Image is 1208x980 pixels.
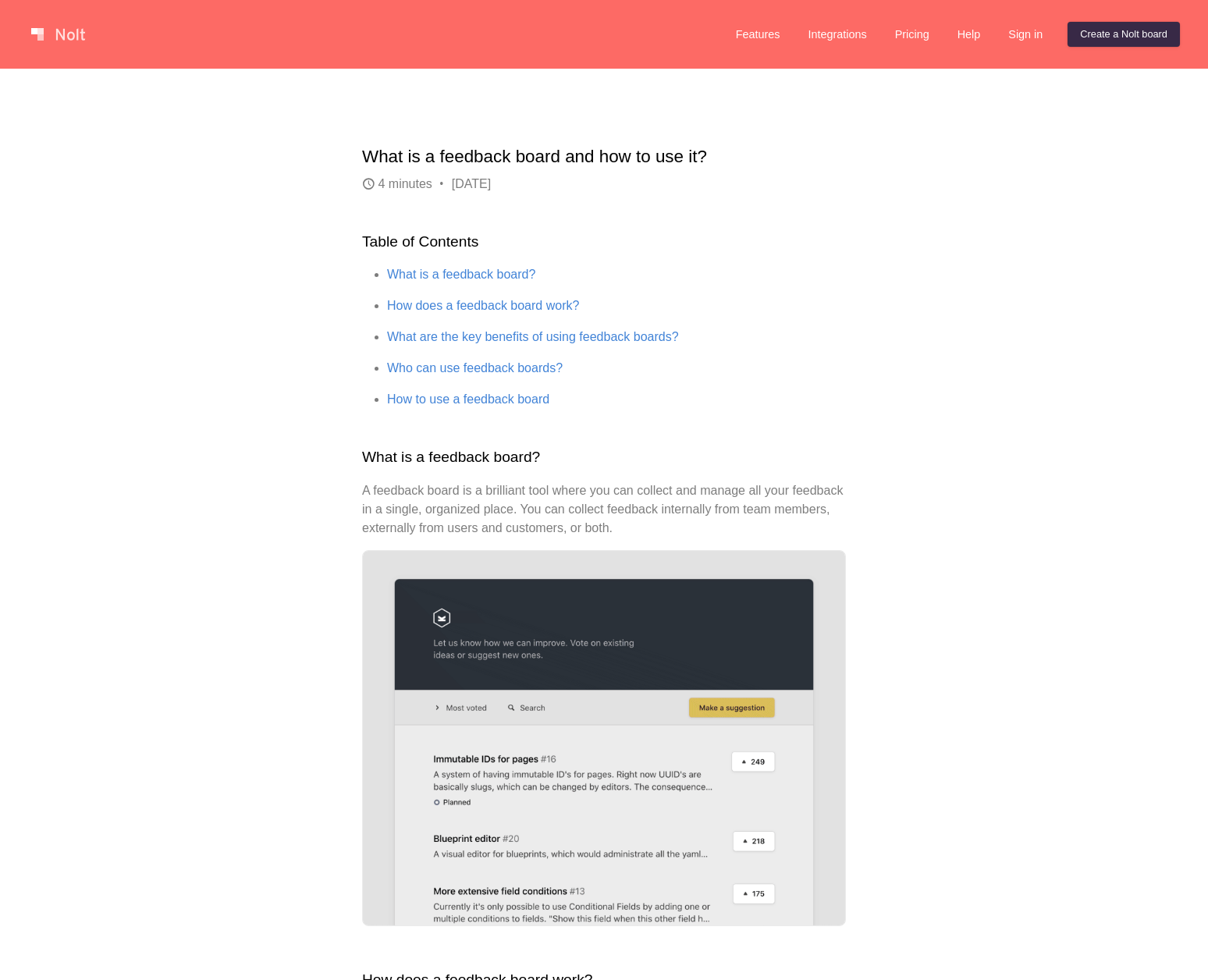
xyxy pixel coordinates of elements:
h1: What is a feedback board and how to use it? [362,144,846,170]
h2: What is a feedback board? [362,446,846,469]
a: How to use a feedback board [387,392,549,406]
a: Create a Nolt board [1068,22,1180,47]
a: What are the key benefits of using feedback boards? [387,330,679,343]
p: 4 minutes [DATE] [362,175,846,194]
a: Features [723,22,793,47]
a: Integrations [795,22,879,47]
h2: Table of Contents [362,231,846,254]
a: How does a feedback board work? [387,299,579,312]
a: Help [945,22,993,47]
a: Who can use feedback boards? [387,361,563,375]
a: Pricing [883,22,942,47]
a: Sign in [996,22,1055,47]
p: A feedback board is a brilliant tool where you can collect and manage all your feedback in a sing... [362,481,846,538]
a: What is a feedback board? [387,268,535,281]
img: Examples of board customizations [362,550,846,925]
